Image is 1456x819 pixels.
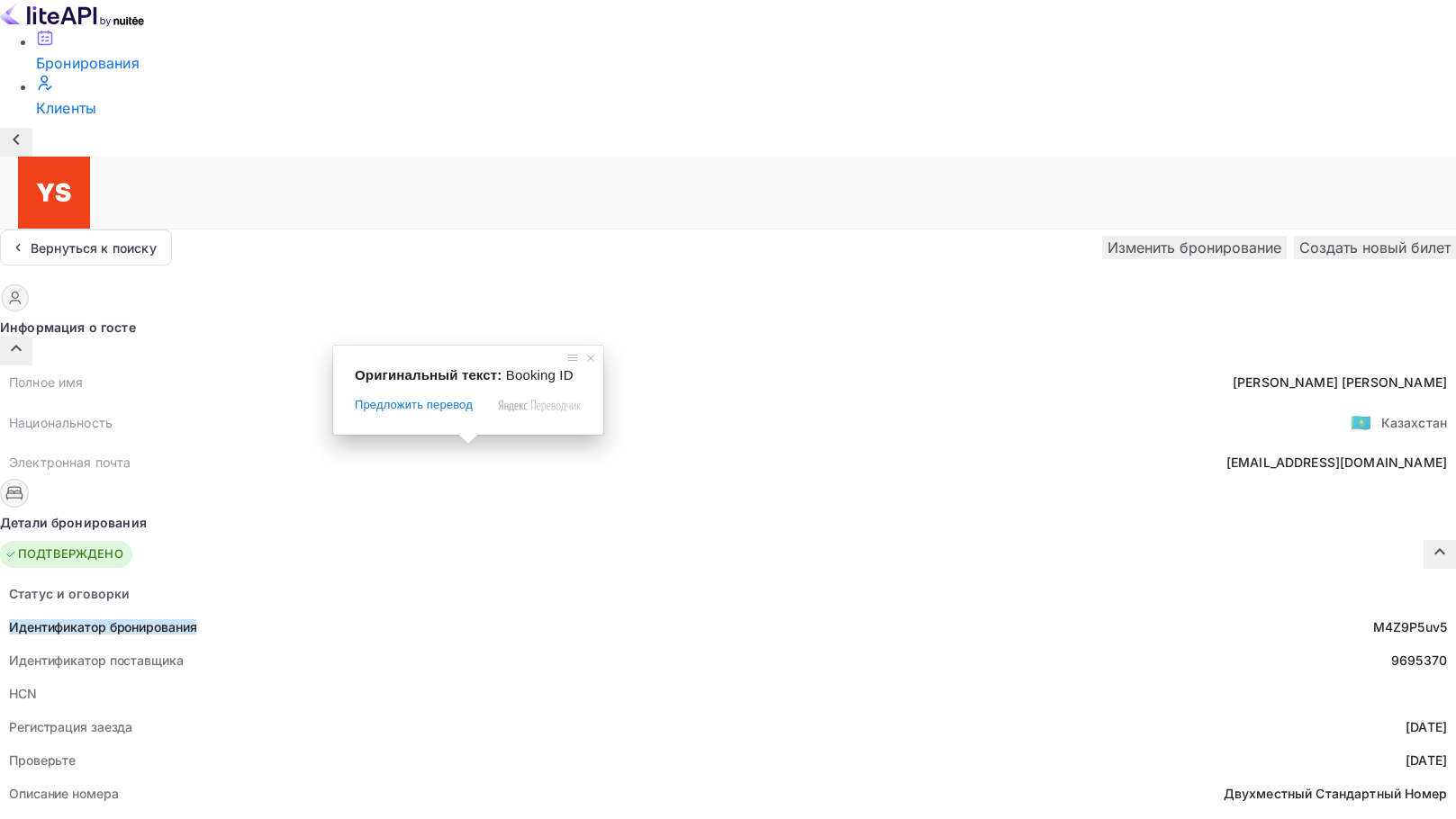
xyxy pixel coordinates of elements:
[36,54,140,72] ya-tr-span: Бронирования
[9,586,131,601] ya-tr-span: Статус и оговорки
[18,545,123,563] ya-tr-span: ПОДТВЕРЖДЕНО
[9,415,113,430] ya-tr-span: Национальность
[1299,238,1451,256] ya-tr-span: Создать новый билет
[1351,412,1371,432] ya-tr-span: 🇰🇿
[1224,786,1447,801] ya-tr-span: Двухместный Стандартный Номер
[36,29,1456,74] a: Бронирования
[9,752,76,768] ya-tr-span: Проверьте
[1373,619,1447,634] ya-tr-span: M4Z9P5uv5
[1381,415,1447,430] ya-tr-span: Казахстан
[1406,717,1447,736] div: [DATE]
[36,99,96,117] ya-tr-span: Клиенты
[1294,236,1456,259] button: Создать новый билет
[355,397,473,413] span: Предложить перевод
[506,367,574,382] span: Booking ID
[31,240,157,256] ya-tr-span: Вернуться к поиску
[1342,374,1447,390] ya-tr-span: [PERSON_NAME]
[1351,406,1371,438] span: США
[9,374,84,390] ya-tr-span: Полное имя
[1391,651,1447,670] div: 9695370
[9,454,131,470] ya-tr-span: Электронная почта
[9,652,184,668] ya-tr-span: Идентификатор поставщика
[1233,374,1338,390] ya-tr-span: [PERSON_NAME]
[1406,751,1447,769] div: [DATE]
[9,786,119,801] ya-tr-span: Описание номера
[9,719,132,734] ya-tr-span: Регистрация заезда
[1108,238,1281,256] ya-tr-span: Изменить бронирование
[9,686,37,701] ya-tr-span: HCN
[9,619,196,634] ya-tr-span: Идентификатор бронирования
[36,74,1456,119] a: Клиенты
[355,367,502,382] span: Оригинальный текст:
[1226,454,1447,470] ya-tr-span: [EMAIL_ADDRESS][DOMAIN_NAME]
[18,157,90,229] img: Служба Поддержки Яндекса
[1102,236,1287,259] button: Изменить бронирование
